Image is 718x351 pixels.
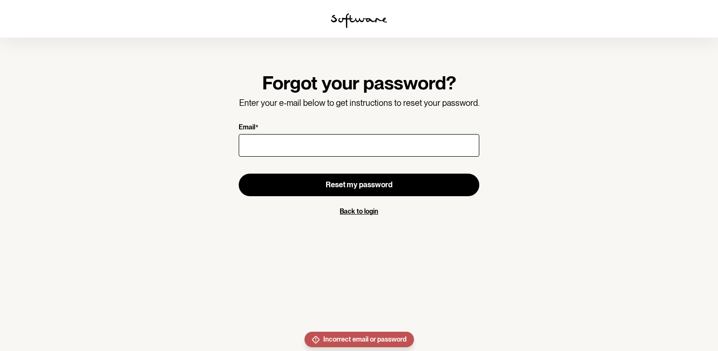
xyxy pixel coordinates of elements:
[331,13,387,28] img: software logo
[340,207,378,215] a: Back to login
[239,123,255,132] p: Email
[239,72,479,94] h1: Forgot your password?
[326,180,392,189] span: Reset my password
[239,174,479,196] button: Reset my password
[239,98,479,108] p: Enter your e-mail below to get instructions to reset your password.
